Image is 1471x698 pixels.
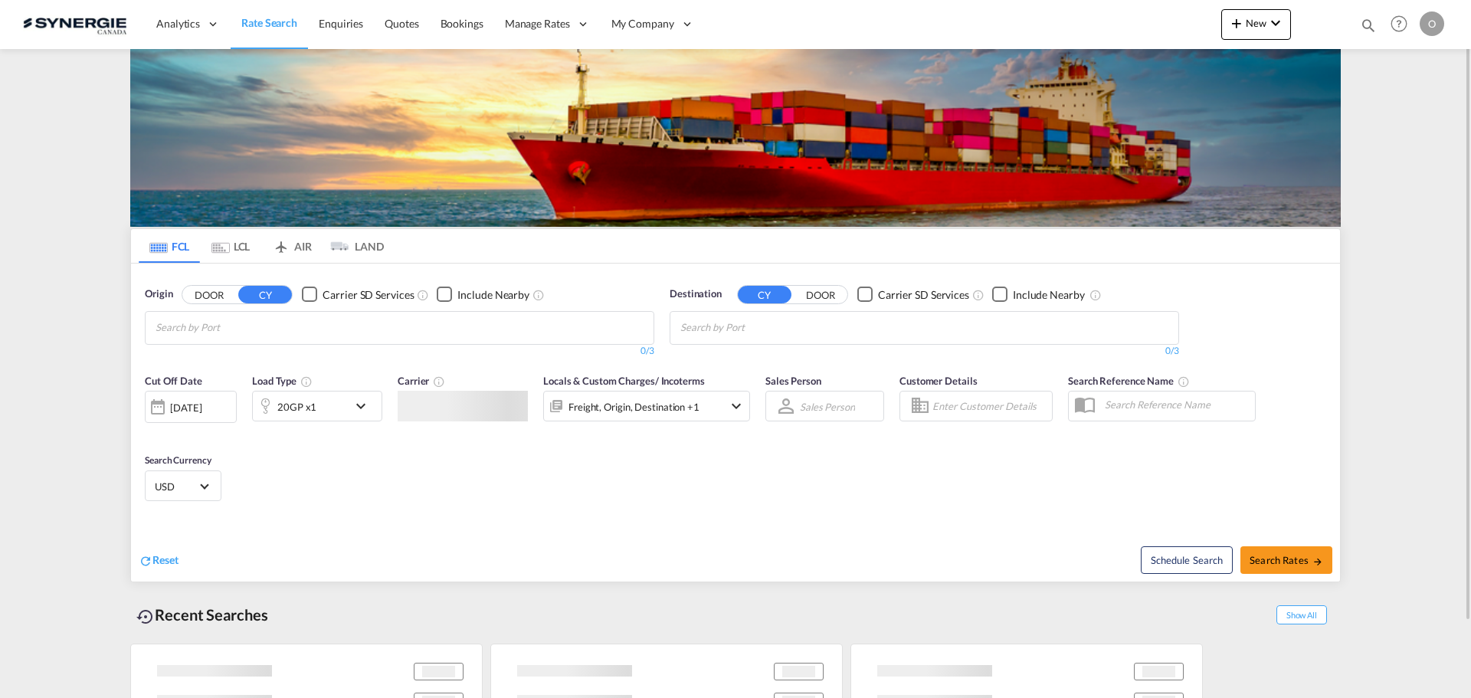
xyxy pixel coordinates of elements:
md-icon: Your search will be saved by the below given name [1178,375,1190,388]
md-checkbox: Checkbox No Ink [992,287,1085,303]
div: Help [1386,11,1420,38]
md-checkbox: Checkbox No Ink [302,287,414,303]
md-checkbox: Checkbox No Ink [437,287,529,303]
button: Search Ratesicon-arrow-right [1240,546,1332,574]
button: DOOR [794,286,847,303]
button: CY [238,286,292,303]
span: Cut Off Date [145,375,202,387]
md-icon: Unchecked: Search for CY (Container Yard) services for all selected carriers.Checked : Search for... [972,289,984,301]
div: 0/3 [145,345,654,358]
div: Carrier SD Services [323,287,414,303]
md-icon: icon-magnify [1360,17,1377,34]
img: LCL+%26+FCL+BACKGROUND.png [130,49,1341,227]
span: Destination [670,287,722,302]
span: Bookings [441,17,483,30]
input: Chips input. [680,316,826,340]
div: Recent Searches [130,598,274,632]
md-icon: icon-plus 400-fg [1227,14,1246,32]
div: icon-refreshReset [139,552,179,569]
span: New [1227,17,1285,29]
span: Carrier [398,375,445,387]
div: icon-magnify [1360,17,1377,40]
span: Enquiries [319,17,363,30]
div: Carrier SD Services [878,287,969,303]
span: Rate Search [241,16,297,29]
md-tab-item: LAND [323,229,384,263]
div: O [1420,11,1444,36]
md-select: Select Currency: $ USDUnited States Dollar [153,475,213,497]
span: Analytics [156,16,200,31]
div: OriginDOOR CY Checkbox No InkUnchecked: Search for CY (Container Yard) services for all selected ... [131,264,1340,582]
img: 1f56c880d42311ef80fc7dca854c8e59.png [23,7,126,41]
md-datepicker: Select [145,421,156,442]
button: DOOR [182,286,236,303]
md-icon: Unchecked: Ignores neighbouring ports when fetching rates.Checked : Includes neighbouring ports w... [1089,289,1102,301]
div: [DATE] [170,401,201,415]
input: Search Reference Name [1097,393,1255,416]
button: icon-plus 400-fgNewicon-chevron-down [1221,9,1291,40]
md-icon: icon-chevron-down [1266,14,1285,32]
md-icon: icon-arrow-right [1312,556,1323,567]
span: Locals & Custom Charges [543,375,705,387]
md-icon: icon-backup-restore [136,608,155,626]
md-tab-item: AIR [261,229,323,263]
md-pagination-wrapper: Use the left and right arrow keys to navigate between tabs [139,229,384,263]
span: Search Rates [1250,554,1323,566]
md-tab-item: FCL [139,229,200,263]
span: / Incoterms [655,375,705,387]
md-checkbox: Checkbox No Ink [857,287,969,303]
input: Chips input. [156,316,301,340]
md-icon: Unchecked: Search for CY (Container Yard) services for all selected carriers.Checked : Search for... [417,289,429,301]
div: 20GP x1 [277,396,316,418]
span: My Company [611,16,674,31]
md-icon: icon-chevron-down [727,397,745,415]
md-chips-wrap: Chips container with autocompletion. Enter the text area, type text to search, and then use the u... [678,312,832,340]
button: Note: By default Schedule search will only considerorigin ports, destination ports and cut off da... [1141,546,1233,574]
div: Include Nearby [1013,287,1085,303]
md-chips-wrap: Chips container with autocompletion. Enter the text area, type text to search, and then use the u... [153,312,307,340]
button: CY [738,286,791,303]
span: Quotes [385,17,418,30]
div: Freight Origin Destination Factory Stuffingicon-chevron-down [543,391,750,421]
md-icon: The selected Trucker/Carrierwill be displayed in the rate results If the rates are from another f... [433,375,445,388]
md-icon: Unchecked: Ignores neighbouring ports when fetching rates.Checked : Includes neighbouring ports w... [532,289,545,301]
md-icon: icon-chevron-down [352,397,378,415]
span: Origin [145,287,172,302]
div: 20GP x1icon-chevron-down [252,391,382,421]
div: Include Nearby [457,287,529,303]
md-tab-item: LCL [200,229,261,263]
span: Sales Person [765,375,821,387]
span: Help [1386,11,1412,37]
span: Show All [1276,605,1327,624]
span: Reset [152,553,179,566]
div: 0/3 [670,345,1179,358]
md-icon: icon-airplane [272,238,290,249]
input: Enter Customer Details [932,395,1047,418]
span: Customer Details [899,375,977,387]
md-select: Sales Person [798,395,857,418]
div: [DATE] [145,391,237,423]
span: Search Reference Name [1068,375,1190,387]
div: Freight Origin Destination Factory Stuffing [568,396,699,418]
span: Manage Rates [505,16,570,31]
span: Search Currency [145,454,211,466]
span: Load Type [252,375,313,387]
span: USD [155,480,198,493]
md-icon: icon-information-outline [300,375,313,388]
md-icon: icon-refresh [139,554,152,568]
